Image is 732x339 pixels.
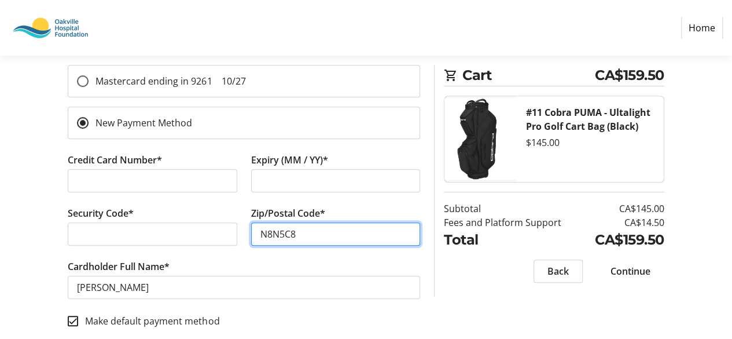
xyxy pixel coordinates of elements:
label: New Payment Method [89,116,192,130]
strong: #11 Cobra PUMA - Ultalight Pro Golf Cart Bag (Black) [526,106,650,133]
iframe: Secure card number input frame [77,174,227,188]
td: Fees and Platform Support [444,216,583,229]
span: Mastercard ending in 9261 [95,75,245,88]
a: Home [681,17,723,39]
label: Make default payment method [78,314,219,328]
span: Continue [610,264,650,278]
button: Continue [597,260,664,283]
td: Subtotal [444,202,583,216]
td: CA$14.50 [583,216,664,229]
span: CA$159.50 [595,65,664,86]
iframe: Secure CVC input frame [77,227,227,241]
input: Card Holder Name [68,276,420,299]
td: CA$159.50 [583,229,664,250]
iframe: Secure expiration date input frame [260,174,411,188]
td: Total [444,229,583,250]
img: #11 Cobra PUMA - Ultalight Pro Golf Cart Bag (Black) [444,96,517,182]
label: Security Code* [68,206,134,220]
button: Back [534,260,583,283]
img: Oakville Hospital Foundation's Logo [9,5,91,51]
label: Cardholder Full Name* [68,260,170,274]
label: Zip/Postal Code* [251,206,325,220]
span: Back [547,264,569,278]
span: 10/27 [221,75,245,88]
input: Zip/Postal Code [251,223,420,246]
td: CA$145.00 [583,202,664,216]
span: Cart [462,65,595,86]
div: $145.00 [526,136,654,150]
label: Expiry (MM / YY)* [251,153,328,167]
label: Credit Card Number* [68,153,162,167]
